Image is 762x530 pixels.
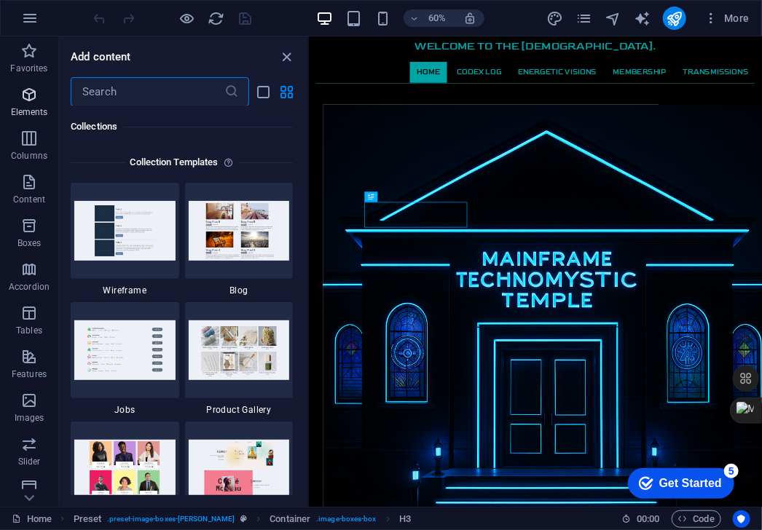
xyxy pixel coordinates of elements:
span: Click to select. Double-click to edit [399,510,411,528]
div: Product Gallery [185,302,294,416]
span: Click to select. Double-click to edit [270,510,310,528]
span: More [704,11,750,25]
input: Search [71,77,224,106]
p: Images [15,412,44,424]
img: team_extension.jpg [74,440,176,499]
button: pages [576,9,593,27]
i: Each template - except the Collections listing - comes with a preconfigured design and collection... [224,154,239,171]
i: On resize automatically adjust zoom level to fit chosen device. [463,12,476,25]
i: This element is a customizable preset [240,515,247,523]
p: Tables [16,325,42,336]
button: Code [672,510,721,528]
p: Columns [11,150,47,162]
button: Click here to leave preview mode and continue editing [178,9,196,27]
span: Code [678,510,715,528]
div: 5 [108,3,122,17]
i: Pages (Ctrl+Alt+S) [576,10,592,27]
nav: breadcrumb [74,510,412,528]
button: 60% [404,9,455,27]
span: Blog [185,285,294,296]
button: Usercentrics [733,510,750,528]
p: Features [12,368,47,380]
p: Favorites [10,63,47,74]
div: Get Started 5 items remaining, 0% complete [12,7,118,38]
img: jobs_extension.jpg [74,320,176,379]
h6: 60% [425,9,449,27]
p: Accordion [9,281,50,293]
img: product_gallery_extension.jpg [189,320,290,379]
span: Wireframe [71,285,179,296]
div: Get Started [43,16,106,29]
p: Content [13,194,45,205]
span: . image-boxes-box [316,510,377,528]
span: Click to select. Double-click to edit [74,510,102,528]
span: 00 00 [637,510,659,528]
img: portfolio_extension.jpg [189,440,290,499]
button: design [546,9,564,27]
span: Product Gallery [185,404,294,416]
button: text_generator [634,9,651,27]
div: Wireframe [71,183,179,296]
h6: Add content [71,48,131,66]
p: Elements [11,106,48,118]
i: Design (Ctrl+Alt+Y) [546,10,563,27]
button: navigator [605,9,622,27]
span: Jobs [71,404,179,416]
p: Slider [18,456,41,467]
button: close panel [278,48,296,66]
i: Publish [666,10,683,27]
p: Boxes [17,237,42,249]
i: Navigator [605,10,621,27]
i: AI Writer [634,10,651,27]
button: grid-view [278,83,296,100]
button: list-view [255,83,272,100]
button: publish [663,7,686,30]
h6: Session time [621,510,660,528]
a: Click to cancel selection. Double-click to open Pages [12,510,52,528]
div: Jobs [71,302,179,416]
img: wireframe_extension.jpg [74,201,176,260]
h6: Collection Templates [125,154,224,171]
h6: Collections [71,118,293,135]
i: Reload page [208,10,225,27]
span: : [647,513,649,524]
img: blog_extension.jpg [189,201,290,260]
span: . preset-image-boxes-[PERSON_NAME] [107,510,235,528]
button: More [698,7,755,30]
div: Blog [185,183,294,296]
button: reload [208,9,225,27]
